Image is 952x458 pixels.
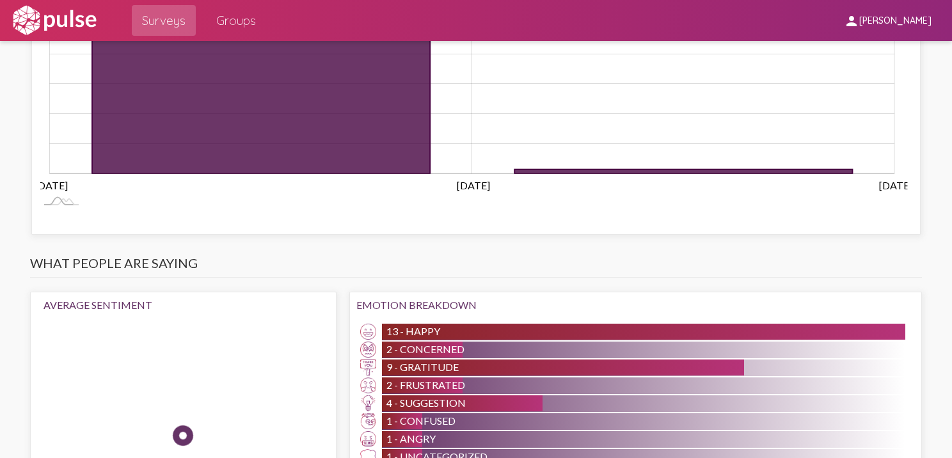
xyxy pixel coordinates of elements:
[386,379,465,391] span: 2 - Frustrated
[35,179,68,191] tspan: [DATE]
[859,15,932,27] span: [PERSON_NAME]
[457,179,490,191] tspan: [DATE]
[360,395,376,411] img: Suggestion
[834,8,942,32] button: [PERSON_NAME]
[360,431,376,447] img: Angry
[386,361,459,373] span: 9 - Gratitude
[216,9,256,32] span: Groups
[206,5,266,36] a: Groups
[360,377,376,393] img: Frustrated
[386,432,436,445] span: 1 - Angry
[386,343,464,355] span: 2 - Concerned
[360,324,376,340] img: Happy
[30,255,922,278] h3: What people are saying
[92,23,853,175] g: Responses
[386,325,440,337] span: 13 - Happy
[132,5,196,36] a: Surveys
[386,415,456,427] span: 1 - Confused
[360,413,376,429] img: Confused
[356,299,915,311] div: Emotion Breakdown
[880,179,913,191] tspan: [DATE]
[10,4,99,36] img: white-logo.svg
[360,359,376,375] img: Gratitude
[386,397,466,409] span: 4 - Suggestion
[44,299,323,311] div: Average Sentiment
[142,9,186,32] span: Surveys
[844,13,859,29] mat-icon: person
[265,324,303,362] img: Happy
[360,342,376,358] img: Concerned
